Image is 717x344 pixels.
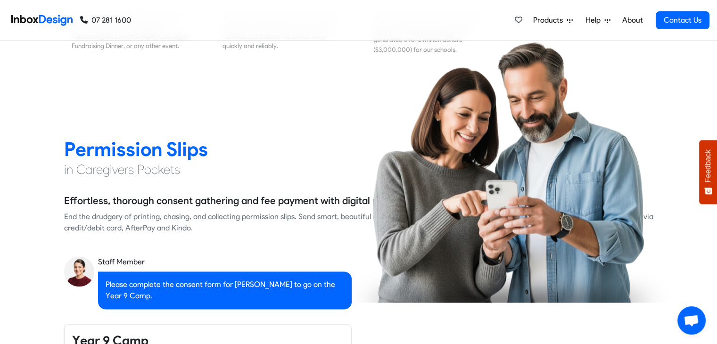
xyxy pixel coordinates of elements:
[656,11,709,29] a: Contact Us
[529,11,577,30] a: Products
[699,140,717,204] button: Feedback - Show survey
[582,11,614,30] a: Help
[64,256,94,287] img: staff_avatar.png
[64,194,444,208] h5: Effortless, thorough consent gathering and fee payment with digital permission slips
[64,137,653,161] h2: Permission Slips
[619,11,645,30] a: About
[98,256,352,268] div: Staff Member
[80,15,131,26] a: 07 281 1600
[533,15,567,26] span: Products
[64,161,653,178] h4: in Caregivers Pockets
[585,15,604,26] span: Help
[64,211,653,234] div: End the drudgery of printing, chasing, and collecting permission slips. Send smart, beautiful con...
[98,271,352,309] div: Please complete the consent form for [PERSON_NAME] to go on the Year 9 Camp.
[677,306,706,335] div: Open chat
[347,41,671,303] img: parents_using_phone.png
[704,149,712,182] span: Feedback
